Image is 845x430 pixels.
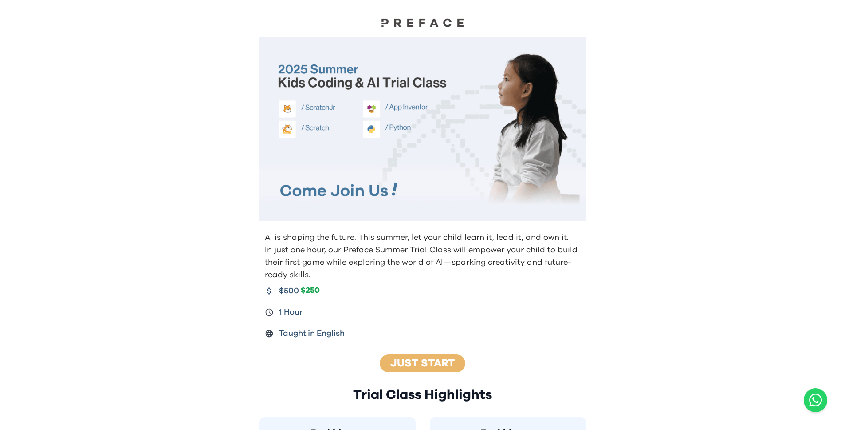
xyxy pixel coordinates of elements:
[259,387,586,403] h2: Trial Class Highlights
[279,327,345,340] span: Taught in English
[301,286,320,296] span: $250
[259,37,586,221] img: Kids learning to code
[804,388,827,412] a: Chat with us on WhatsApp
[279,285,299,297] span: $500
[265,244,582,281] p: In just one hour, our Preface Summer Trial Class will empower your child to build their first gam...
[279,306,303,319] span: 1 Hour
[377,354,468,373] button: Just Start
[390,358,455,369] a: Just Start
[378,18,467,30] a: Preface Logo
[265,231,582,244] p: AI is shaping the future. This summer, let your child learn it, lead it, and own it.
[804,388,827,412] button: Open WhatsApp chat
[378,18,467,27] img: Preface Logo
